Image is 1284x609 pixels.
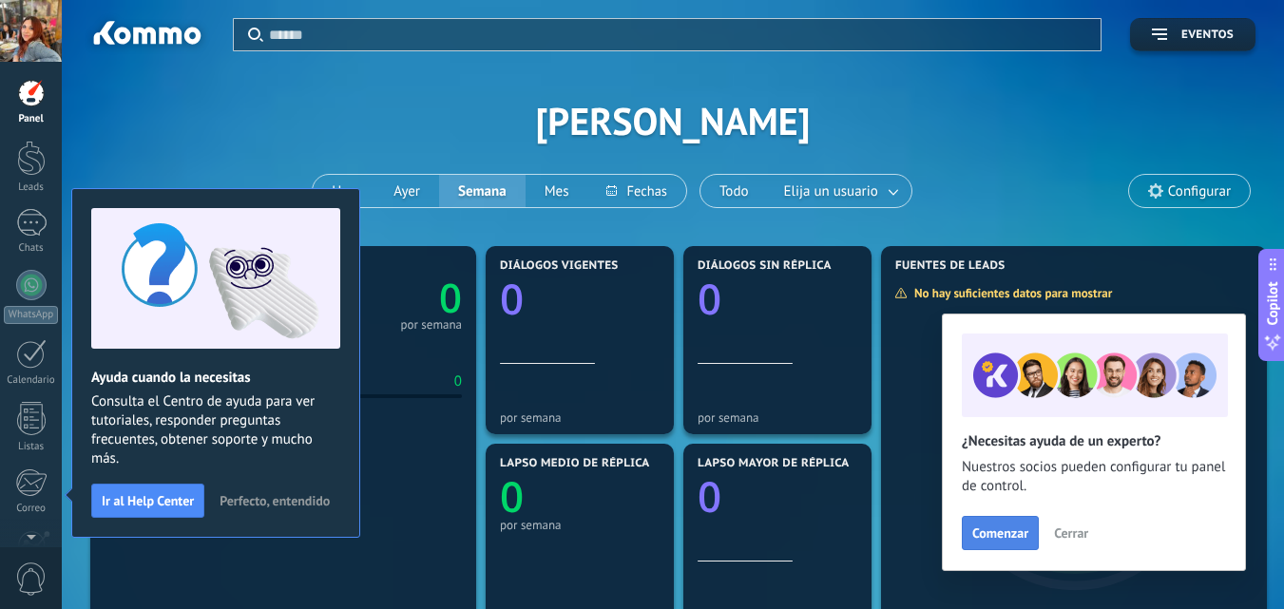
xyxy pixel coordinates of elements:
[1045,519,1097,547] button: Cerrar
[400,320,462,330] div: por semana
[698,457,849,470] span: Lapso mayor de réplica
[698,270,721,327] text: 0
[439,175,526,207] button: Semana
[454,372,462,390] div: 0
[768,175,911,207] button: Elija un usuario
[972,526,1028,540] span: Comenzar
[698,467,721,524] text: 0
[220,494,330,507] span: Perfecto, entendido
[439,271,462,325] text: 0
[4,441,59,453] div: Listas
[500,518,660,532] div: por semana
[587,175,685,207] button: Fechas
[1168,183,1231,200] span: Configurar
[91,484,204,518] button: Ir al Help Center
[500,259,619,273] span: Diálogos vigentes
[313,175,374,207] button: Hoy
[500,410,660,425] div: por semana
[91,392,340,468] span: Consulta el Centro de ayuda para ver tutoriales, responder preguntas frecuentes, obtener soporte ...
[780,179,882,204] span: Elija un usuario
[1181,29,1234,42] span: Eventos
[962,458,1226,496] span: Nuestros socios pueden configurar tu panel de control.
[4,113,59,125] div: Panel
[4,181,59,194] div: Leads
[1263,281,1282,325] span: Copilot
[698,410,857,425] div: por semana
[283,271,462,325] a: 0
[500,457,650,470] span: Lapso medio de réplica
[1054,526,1088,540] span: Cerrar
[500,467,524,524] text: 0
[894,285,1125,301] div: No hay suficientes datos para mostrar
[895,259,1006,273] span: Fuentes de leads
[4,306,58,324] div: WhatsApp
[700,175,768,207] button: Todo
[962,432,1226,450] h2: ¿Necesitas ayuda de un experto?
[4,242,59,255] div: Chats
[526,175,588,207] button: Mes
[91,369,340,387] h2: Ayuda cuando la necesitas
[698,259,832,273] span: Diálogos sin réplica
[500,270,524,327] text: 0
[1130,18,1255,51] button: Eventos
[374,175,439,207] button: Ayer
[102,494,194,507] span: Ir al Help Center
[962,516,1039,550] button: Comenzar
[4,374,59,387] div: Calendario
[4,503,59,515] div: Correo
[211,486,338,515] button: Perfecto, entendido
